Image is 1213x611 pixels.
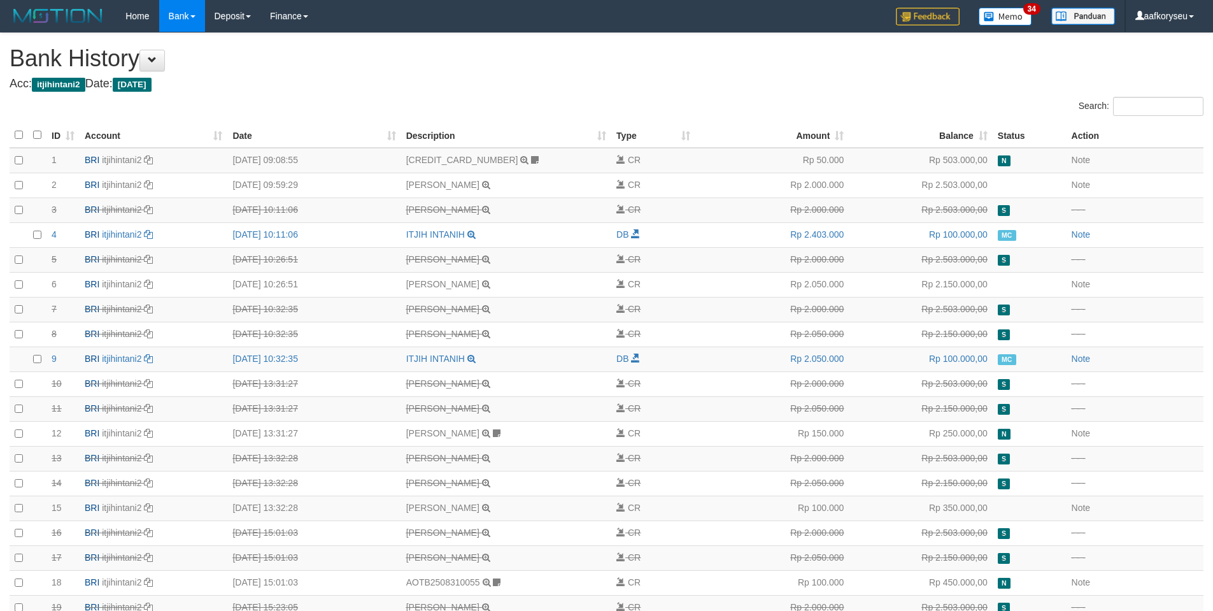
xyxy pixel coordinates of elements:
span: Has Note [998,578,1011,589]
a: AOTB2508310055 [406,577,480,587]
td: Rp 2.050.000 [695,347,849,371]
a: itjihintani2 [102,229,141,240]
span: 18 [52,577,62,587]
td: Rp 2.000.000 [695,247,849,272]
td: [DATE] 13:31:27 [227,396,401,421]
td: Rp 2.150.000,00 [849,322,992,347]
td: - - - [1067,371,1203,396]
span: 10 [52,378,62,389]
a: Copy itjihintani2 to clipboard [144,528,153,538]
a: Note [1072,229,1091,240]
a: Note [1072,279,1091,289]
td: Rp 2.050.000 [695,545,849,570]
a: Note [1072,428,1091,438]
td: [DATE] 15:01:03 [227,521,401,545]
span: DB [616,354,628,364]
span: 3 [52,205,57,215]
span: 9 [52,354,57,364]
td: [DATE] 13:32:28 [227,471,401,496]
span: BRI [85,229,99,240]
td: Rp 150.000 [695,421,849,446]
a: [PERSON_NAME] [406,478,479,488]
a: Copy itjihintani2 to clipboard [144,503,153,513]
span: BRI [85,577,99,587]
a: Copy itjihintani2 to clipboard [144,205,153,215]
a: itjihintani2 [102,378,141,389]
td: Rp 450.000,00 [849,570,992,595]
td: - - - [1067,396,1203,421]
span: Manually Checked by: aafzefaya [998,230,1016,241]
td: Rp 100.000,00 [849,222,992,247]
a: [PERSON_NAME] [406,503,479,513]
th: Description: activate to sort column ascending [401,123,611,148]
span: Duplicate/Skipped [998,553,1011,564]
th: ID: activate to sort column ascending [46,123,80,148]
td: [DATE] 10:32:35 [227,322,401,347]
td: Rp 2.403.000 [695,222,849,247]
span: Duplicate/Skipped [998,478,1011,489]
span: 5 [52,254,57,264]
a: itjihintani2 [102,552,141,563]
td: [DATE] 09:59:29 [227,173,401,198]
span: BRI [85,478,99,488]
a: Copy itjihintani2 to clipboard [144,552,153,563]
td: [DATE] 10:26:51 [227,272,401,297]
td: - - - [1067,322,1203,347]
td: Rp 2.503.000,00 [849,173,992,198]
td: Rp 2.503.000,00 [849,521,992,545]
span: BRI [85,503,99,513]
a: itjihintani2 [102,254,141,264]
span: 12 [52,428,62,438]
span: CR [628,403,641,413]
span: 8 [52,329,57,339]
td: [DATE] 15:01:03 [227,570,401,595]
a: [CREDIT_CARD_NUMBER] [406,155,518,165]
span: BRI [85,552,99,563]
td: Rp 2.050.000 [695,272,849,297]
td: Rp 2.050.000 [695,396,849,421]
a: Copy itjihintani2 to clipboard [144,354,153,364]
td: [DATE] 15:01:03 [227,545,401,570]
a: itjihintani2 [102,155,141,165]
span: BRI [85,528,99,538]
td: - - - [1067,297,1203,322]
a: itjihintani2 [102,577,141,587]
th: Balance: activate to sort column ascending [849,123,992,148]
td: Rp 2.000.000 [695,173,849,198]
td: [DATE] 13:32:28 [227,446,401,471]
a: [PERSON_NAME] [406,205,479,215]
span: CR [628,180,641,190]
span: Duplicate/Skipped [998,329,1011,340]
th: Type: activate to sort column ascending [611,123,695,148]
span: CR [628,329,641,339]
a: itjihintani2 [102,403,141,413]
td: [DATE] 10:11:06 [227,198,401,222]
span: BRI [85,453,99,463]
h4: Acc: Date: [10,78,1203,90]
span: Duplicate/Skipped [998,305,1011,315]
span: BRI [85,155,99,165]
td: Rp 100.000 [695,570,849,595]
span: BRI [85,205,99,215]
label: Search: [1079,97,1203,116]
span: CR [628,428,641,438]
span: BRI [85,428,99,438]
span: Duplicate/Skipped [998,255,1011,266]
td: Rp 2.503.000,00 [849,446,992,471]
span: itjihintani2 [32,78,85,92]
a: [PERSON_NAME] [406,453,479,463]
a: [PERSON_NAME] [406,254,479,264]
a: Note [1072,354,1091,364]
span: BRI [85,304,99,314]
span: CR [628,528,641,538]
td: Rp 2.050.000 [695,471,849,496]
td: [DATE] 13:31:27 [227,421,401,446]
a: itjihintani2 [102,304,141,314]
a: [PERSON_NAME] [406,428,479,438]
span: 16 [52,528,62,538]
span: CR [628,254,641,264]
h1: Bank History [10,46,1203,71]
span: 11 [52,403,62,413]
span: Has Note [998,429,1011,440]
span: BRI [85,329,99,339]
